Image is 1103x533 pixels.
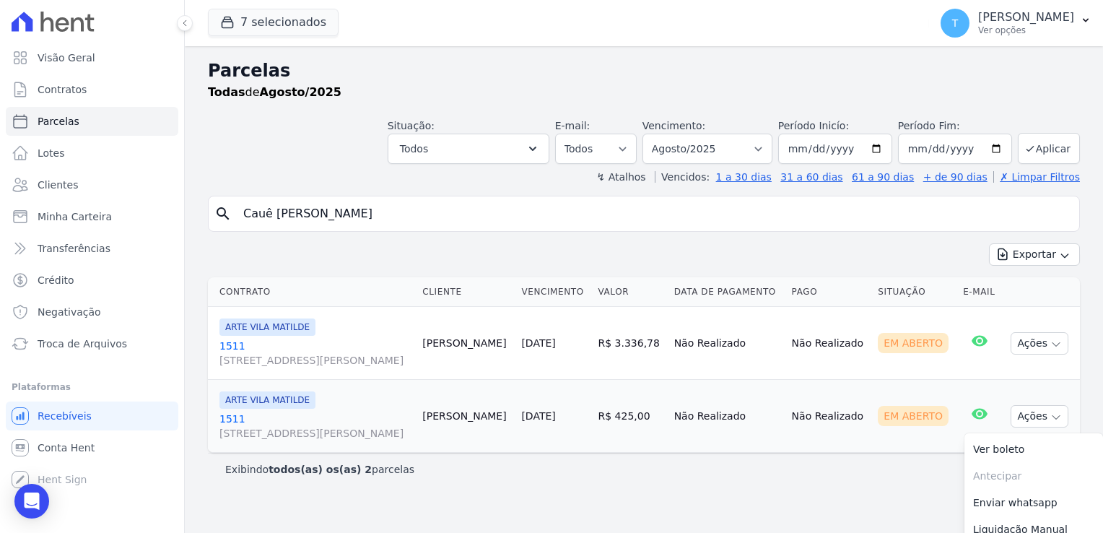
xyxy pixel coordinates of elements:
span: Todos [400,140,428,157]
strong: Todas [208,85,245,99]
th: Data de Pagamento [668,277,786,307]
th: Pago [786,277,873,307]
span: T [952,18,959,28]
div: Open Intercom Messenger [14,484,49,519]
label: E-mail: [555,120,590,131]
a: [DATE] [521,410,555,422]
td: [PERSON_NAME] [417,307,515,380]
td: Não Realizado [668,307,786,380]
th: Situação [872,277,957,307]
label: Situação: [388,120,435,131]
h2: Parcelas [208,58,1080,84]
td: R$ 425,00 [593,380,668,453]
a: 1 a 30 dias [716,171,772,183]
p: Exibindo parcelas [225,462,414,477]
label: Período Fim: [898,118,1012,134]
a: Minha Carteira [6,202,178,231]
p: Ver opções [978,25,1074,36]
button: Ações [1011,332,1068,355]
span: Conta Hent [38,441,95,455]
a: Clientes [6,170,178,199]
a: Conta Hent [6,433,178,462]
a: Recebíveis [6,402,178,430]
a: 1511[STREET_ADDRESS][PERSON_NAME] [219,412,411,441]
label: Vencidos: [655,171,710,183]
p: de [208,84,341,101]
div: Em Aberto [878,333,949,353]
b: todos(as) os(as) 2 [269,464,372,475]
a: 1511[STREET_ADDRESS][PERSON_NAME] [219,339,411,368]
label: ↯ Atalhos [596,171,645,183]
th: Valor [593,277,668,307]
span: Minha Carteira [38,209,112,224]
button: Exportar [989,243,1080,266]
span: [STREET_ADDRESS][PERSON_NAME] [219,353,411,368]
input: Buscar por nome do lote ou do cliente [235,199,1073,228]
strong: Agosto/2025 [260,85,341,99]
span: Contratos [38,82,87,97]
th: Vencimento [515,277,592,307]
i: search [214,205,232,222]
td: Não Realizado [786,307,873,380]
a: 31 a 60 dias [780,171,842,183]
span: Troca de Arquivos [38,337,127,351]
span: Transferências [38,241,110,256]
a: Ver boleto [964,436,1103,463]
span: Recebíveis [38,409,92,423]
a: Troca de Arquivos [6,329,178,358]
button: Aplicar [1018,133,1080,164]
label: Período Inicío: [778,120,849,131]
th: Cliente [417,277,515,307]
button: T [PERSON_NAME] Ver opções [929,3,1103,43]
span: ARTE VILA MATILDE [219,318,315,336]
span: Lotes [38,146,65,160]
td: R$ 3.336,78 [593,307,668,380]
a: Negativação [6,298,178,326]
div: Em Aberto [878,406,949,426]
span: Clientes [38,178,78,192]
th: E-mail [957,277,1003,307]
a: Contratos [6,75,178,104]
a: Transferências [6,234,178,263]
a: + de 90 dias [923,171,988,183]
span: Crédito [38,273,74,287]
td: Não Realizado [668,380,786,453]
p: [PERSON_NAME] [978,10,1074,25]
td: [PERSON_NAME] [417,380,515,453]
span: [STREET_ADDRESS][PERSON_NAME] [219,426,411,441]
td: Não Realizado [786,380,873,453]
span: Visão Geral [38,51,95,65]
a: Visão Geral [6,43,178,72]
span: ARTE VILA MATILDE [219,391,315,409]
a: Crédito [6,266,178,295]
th: Contrato [208,277,417,307]
a: ✗ Limpar Filtros [993,171,1080,183]
label: Vencimento: [642,120,705,131]
a: Parcelas [6,107,178,136]
button: Todos [388,134,549,164]
span: Parcelas [38,114,79,129]
a: 61 a 90 dias [852,171,914,183]
button: Ações [1011,405,1068,428]
a: Lotes [6,139,178,168]
div: Plataformas [12,378,173,396]
button: 7 selecionados [208,9,339,36]
span: Negativação [38,305,101,319]
a: [DATE] [521,337,555,349]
